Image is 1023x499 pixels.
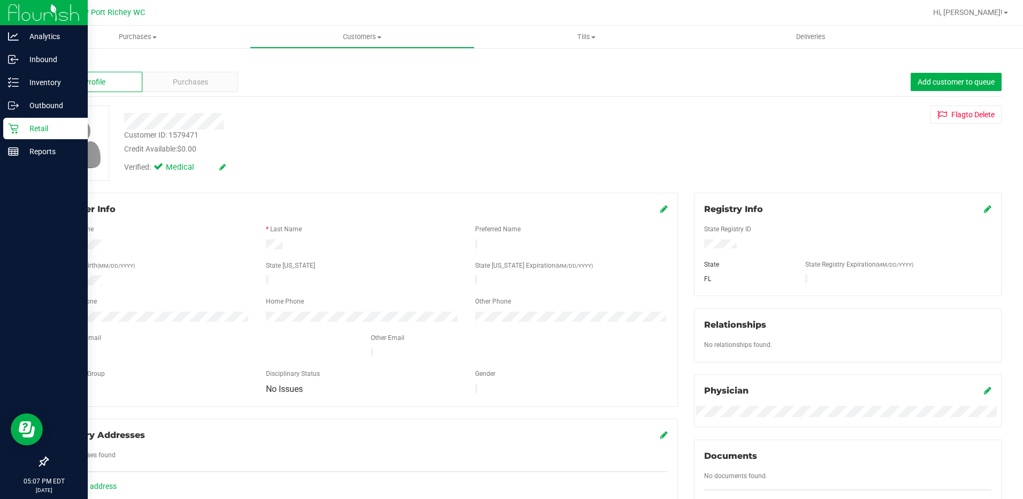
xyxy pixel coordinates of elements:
a: Customers [250,26,474,48]
p: Retail [19,122,83,135]
span: Delivery Addresses [57,430,145,440]
label: Home Phone [266,297,304,306]
span: Medical [166,162,209,173]
span: Physician [704,385,749,396]
label: Other Phone [475,297,511,306]
span: (MM/DD/YYYY) [97,263,135,269]
a: Deliveries [699,26,923,48]
button: Flagto Delete [930,105,1002,124]
span: Profile [84,77,105,88]
button: Add customer to queue [911,73,1002,91]
p: Analytics [19,30,83,43]
span: Add customer to queue [918,78,995,86]
span: Customers [250,32,474,42]
label: Preferred Name [475,224,521,234]
label: State Registry Expiration [805,260,913,269]
label: No relationships found. [704,340,772,350]
label: State Registry ID [704,224,751,234]
label: State [US_STATE] [266,261,315,270]
div: FL [696,274,797,284]
label: Last Name [270,224,302,234]
p: Inventory [19,76,83,89]
span: $0.00 [177,145,196,153]
label: Date of Birth [62,261,135,270]
label: Gender [475,369,495,379]
inline-svg: Inbound [8,54,19,65]
span: Registry Info [704,204,763,214]
iframe: Resource center [11,413,43,445]
span: Documents [704,451,757,461]
span: New Port Richey WC [73,8,145,17]
div: Customer ID: 1579471 [124,130,199,141]
span: No documents found. [704,472,767,480]
span: (MM/DD/YYYY) [876,262,913,268]
span: Hi, [PERSON_NAME]! [933,8,1003,17]
span: Relationships [704,320,766,330]
p: 05:07 PM EDT [5,477,83,486]
inline-svg: Retail [8,123,19,134]
p: [DATE] [5,486,83,494]
p: Reports [19,145,83,158]
span: Deliveries [782,32,840,42]
div: Verified: [124,162,226,173]
label: State [US_STATE] Expiration [475,261,593,270]
inline-svg: Inventory [8,77,19,88]
label: Other Email [371,333,404,343]
div: State [696,260,797,269]
span: Purchases [26,32,250,42]
label: Disciplinary Status [266,369,320,379]
div: Credit Available: [124,143,593,155]
span: Tills [475,32,698,42]
a: Tills [475,26,699,48]
span: (MM/DD/YYYY) [555,263,593,269]
a: Purchases [26,26,250,48]
span: No Issues [266,384,303,394]
p: Outbound [19,99,83,112]
inline-svg: Outbound [8,100,19,111]
span: Purchases [173,77,208,88]
p: Inbound [19,53,83,66]
inline-svg: Reports [8,146,19,157]
inline-svg: Analytics [8,31,19,42]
